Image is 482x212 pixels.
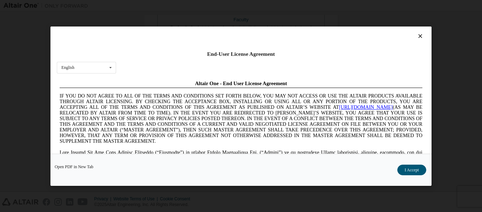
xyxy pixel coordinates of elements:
[138,3,230,8] span: Altair One - End User License Agreement
[3,72,366,123] span: Lore Ipsumd Sit Ame Cons Adipisc Elitseddo (“Eiusmodte”) in utlabor Etdolo Magnaaliqua Eni. (“Adm...
[397,165,426,175] button: I Accept
[61,65,74,70] div: English
[55,165,94,169] a: Open PDF in New Tab
[3,16,366,66] span: IF YOU DO NOT AGREE TO ALL OF THE TERMS AND CONDITIONS SET FORTH BELOW, YOU MAY NOT ACCESS OR USE...
[57,51,425,58] div: End-User License Agreement
[282,27,336,32] a: [URL][DOMAIN_NAME]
